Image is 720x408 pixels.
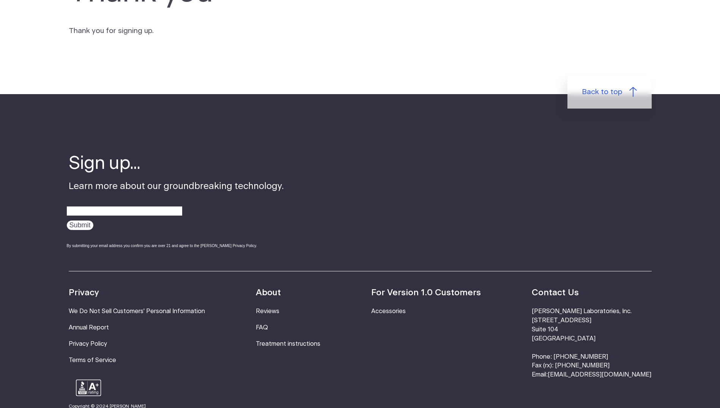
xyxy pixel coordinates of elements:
strong: Contact Us [532,288,579,297]
strong: For Version 1.0 Customers [371,288,481,297]
span: Thank you for signing up. [69,27,154,35]
h4: Sign up... [69,152,284,176]
input: Submit [67,221,93,230]
a: Back to top [567,76,652,109]
a: Reviews [256,308,279,314]
a: Terms of Service [69,357,116,363]
a: [EMAIL_ADDRESS][DOMAIN_NAME] [548,372,651,378]
div: Learn more about our groundbreaking technology. [69,152,284,256]
span: Back to top [582,87,622,98]
a: We Do Not Sell Customers' Personal Information [69,308,205,314]
a: Annual Report [69,325,109,331]
a: FAQ [256,325,268,331]
li: [PERSON_NAME] Laboratories, Inc. [STREET_ADDRESS] Suite 104 [GEOGRAPHIC_DATA] Phone: [PHONE_NUMBE... [532,307,651,380]
div: By submitting your email address you confirm you are over 21 and agree to the [PERSON_NAME] Priva... [67,243,284,249]
a: Privacy Policy [69,341,107,347]
a: Accessories [371,308,406,314]
strong: About [256,288,281,297]
a: Treatment instructions [256,341,320,347]
strong: Privacy [69,288,99,297]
